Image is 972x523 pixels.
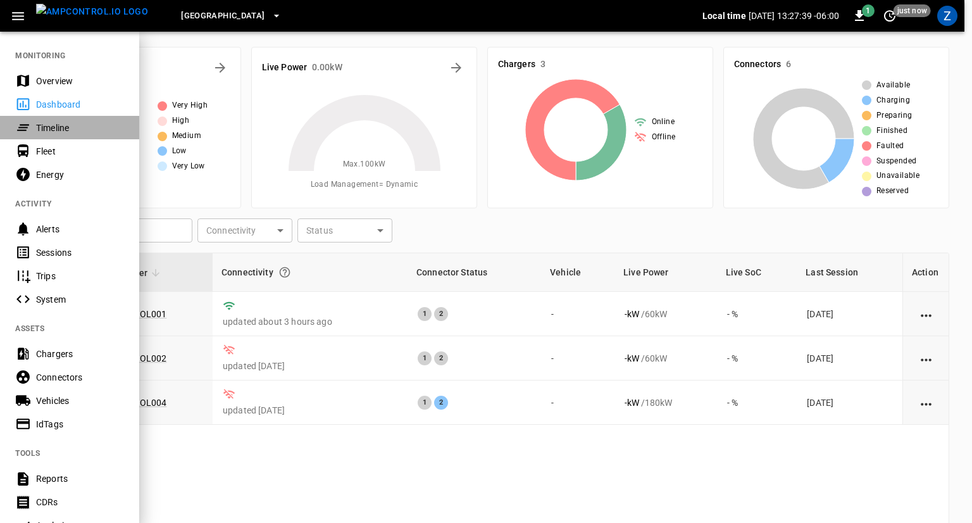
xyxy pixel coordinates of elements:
div: Timeline [36,122,124,134]
div: Sessions [36,246,124,259]
div: CDRs [36,496,124,508]
div: Fleet [36,145,124,158]
span: [GEOGRAPHIC_DATA] [181,9,265,23]
div: Overview [36,75,124,87]
div: Reports [36,472,124,485]
p: Local time [702,9,746,22]
p: [DATE] 13:27:39 -06:00 [749,9,839,22]
span: 1 [862,4,875,17]
div: profile-icon [937,6,957,26]
div: Chargers [36,348,124,360]
button: set refresh interval [880,6,900,26]
span: just now [894,4,931,17]
img: ampcontrol.io logo [36,4,148,20]
div: Alerts [36,223,124,236]
div: Trips [36,270,124,282]
div: Dashboard [36,98,124,111]
div: Energy [36,168,124,181]
div: Vehicles [36,394,124,407]
div: IdTags [36,418,124,431]
div: System [36,293,124,306]
div: Connectors [36,371,124,384]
